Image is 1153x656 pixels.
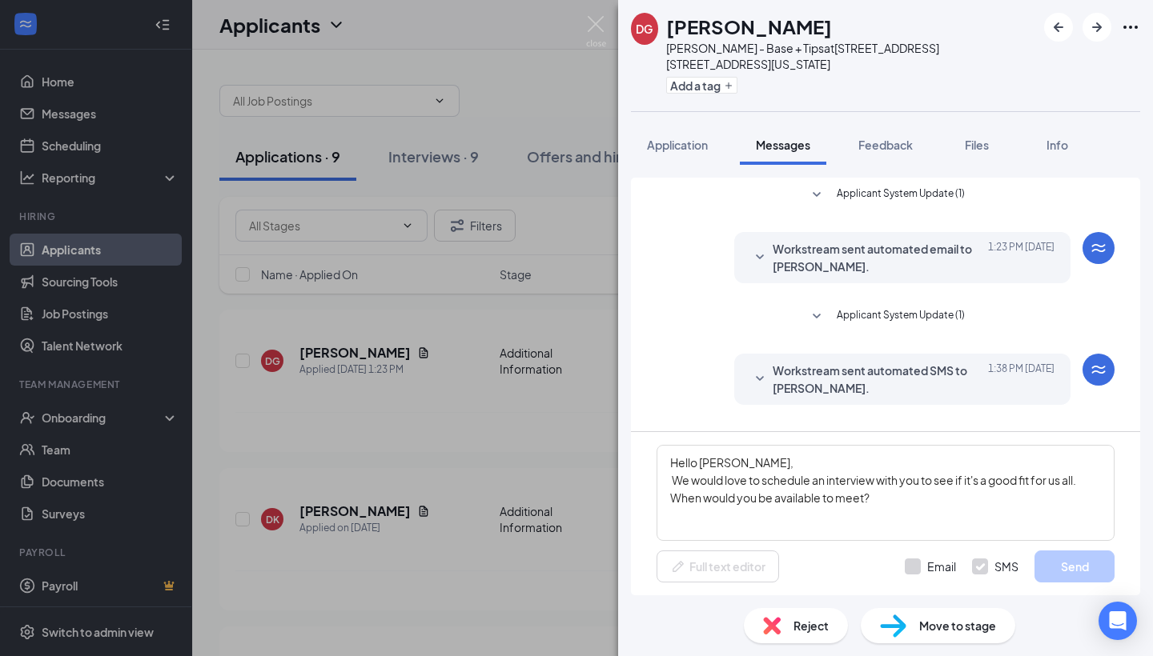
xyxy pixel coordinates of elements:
svg: SmallChevronDown [750,370,769,389]
span: Workstream sent automated SMS to [PERSON_NAME]. [773,362,982,397]
button: ArrowLeftNew [1044,13,1073,42]
svg: Pen [670,558,686,574]
div: [PERSON_NAME] - Base + Tips at [STREET_ADDRESS] [STREET_ADDRESS][US_STATE] [666,40,1036,72]
svg: SmallChevronDown [807,307,826,326]
span: Application [647,138,708,152]
svg: WorkstreamLogo [1089,238,1108,258]
button: SmallChevronDownApplicant System Update (1) [807,186,965,205]
span: [DATE] 1:38 PM [988,362,1055,397]
span: Feedback [858,138,913,152]
button: Full text editorPen [657,550,779,582]
span: Reject [793,617,829,634]
button: SmallChevronDownApplicant System Update (1) [807,307,965,326]
span: Files [965,138,989,152]
span: Info [1047,138,1068,152]
svg: SmallChevronDown [750,248,769,267]
svg: Plus [724,81,733,90]
button: PlusAdd a tag [666,77,737,94]
div: DG [636,21,653,37]
span: Workstream sent automated email to [PERSON_NAME]. [773,240,982,275]
span: [DATE] 1:23 PM [988,240,1055,275]
span: Applicant System Update (1) [837,186,965,205]
svg: SmallChevronDown [807,186,826,205]
span: Applicant System Update (1) [837,307,965,326]
div: Open Intercom Messenger [1099,602,1137,640]
svg: WorkstreamLogo [1089,360,1108,379]
h1: [PERSON_NAME] [666,13,832,40]
svg: Ellipses [1121,18,1140,37]
button: Send [1034,550,1115,582]
textarea: Hello [PERSON_NAME], We would love to schedule an interview with you to see if it's a good fit fo... [657,445,1115,541]
span: Move to stage [919,617,996,634]
svg: ArrowRight [1087,18,1107,37]
span: Messages [756,138,810,152]
svg: ArrowLeftNew [1049,18,1068,37]
button: ArrowRight [1083,13,1111,42]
